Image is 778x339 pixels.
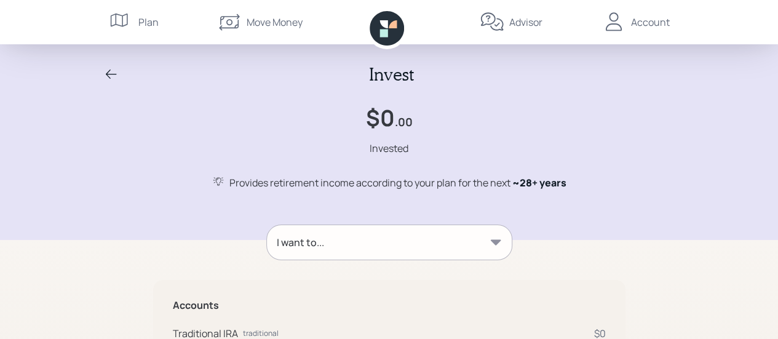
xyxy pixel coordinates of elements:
[512,176,566,189] span: ~ 28+ years
[229,175,566,190] div: Provides retirement income according to your plan for the next
[247,15,303,30] div: Move Money
[395,116,413,129] h4: .00
[631,15,670,30] div: Account
[366,105,395,131] h1: $0
[370,141,408,156] div: Invested
[509,15,542,30] div: Advisor
[243,328,279,339] div: traditional
[173,300,606,311] h5: Accounts
[138,15,159,30] div: Plan
[369,64,414,85] h2: Invest
[277,235,324,250] div: I want to...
